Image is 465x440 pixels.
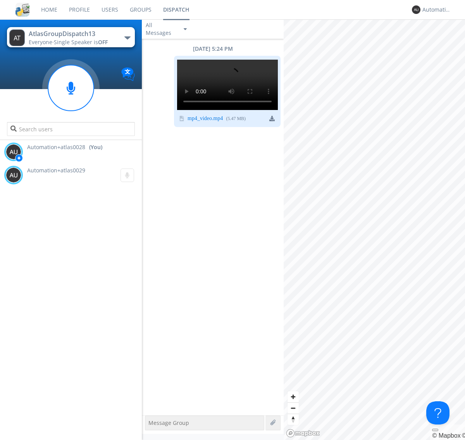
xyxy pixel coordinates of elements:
[142,45,284,53] div: [DATE] 5:24 PM
[288,402,299,414] button: Zoom out
[7,27,134,47] button: AtlasGroupDispatch13Everyone·Single Speaker isOFF
[27,167,85,174] span: Automation+atlas0029
[288,414,299,425] button: Reset bearing to north
[6,167,21,183] img: 373638.png
[89,143,102,151] div: (You)
[184,28,187,30] img: caret-down-sm.svg
[54,38,108,46] span: Single Speaker is
[7,122,134,136] input: Search users
[179,116,184,121] img: video icon
[432,432,460,439] a: Mapbox
[188,116,223,122] a: mp4_video.mp4
[286,429,320,438] a: Mapbox logo
[412,5,420,14] img: 373638.png
[426,401,449,425] iframe: Toggle Customer Support
[288,391,299,402] button: Zoom in
[121,67,135,81] img: Translation enabled
[226,115,246,122] div: ( 5.47 MB )
[288,403,299,414] span: Zoom out
[29,38,116,46] div: Everyone ·
[29,29,116,38] div: AtlasGroupDispatch13
[269,116,275,121] img: download media button
[98,38,108,46] span: OFF
[6,144,21,160] img: 373638.png
[422,6,451,14] div: Automation+atlas0028
[432,429,438,431] button: Toggle attribution
[146,21,177,37] div: All Messages
[15,3,29,17] img: cddb5a64eb264b2086981ab96f4c1ba7
[27,143,85,151] span: Automation+atlas0028
[9,29,25,46] img: 373638.png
